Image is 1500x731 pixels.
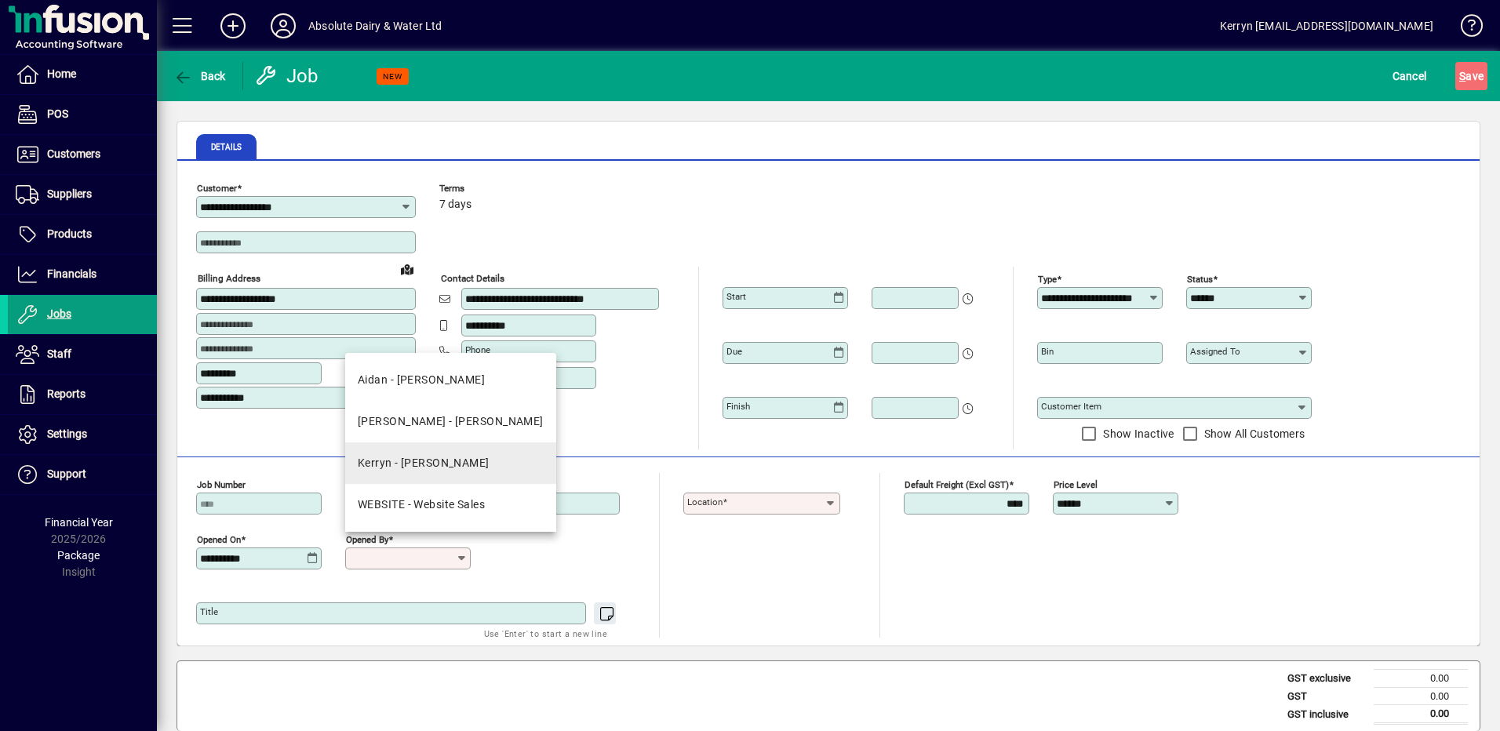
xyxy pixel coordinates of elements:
[1190,346,1240,357] mat-label: Assigned to
[346,534,388,545] mat-label: Opened by
[1374,687,1468,705] td: 0.00
[439,198,471,211] span: 7 days
[47,107,68,120] span: POS
[905,479,1009,490] mat-label: Default Freight (excl GST)
[197,534,241,545] mat-label: Opened On
[47,67,76,80] span: Home
[726,291,746,302] mat-label: Start
[484,624,607,642] mat-hint: Use 'Enter' to start a new line
[47,267,96,280] span: Financials
[358,372,485,388] div: Aidan - [PERSON_NAME]
[345,484,556,526] mat-option: WEBSITE - Website Sales
[1201,426,1305,442] label: Show All Customers
[1374,705,1468,724] td: 0.00
[208,12,258,40] button: Add
[8,95,157,134] a: POS
[1280,670,1374,688] td: GST exclusive
[1455,62,1487,90] button: Save
[358,455,490,471] div: Kerryn - [PERSON_NAME]
[687,496,723,507] mat-label: Location
[1041,346,1054,357] mat-label: Bin
[1393,64,1427,89] span: Cancel
[47,347,71,360] span: Staff
[8,255,157,294] a: Financials
[47,467,86,480] span: Support
[8,415,157,454] a: Settings
[345,359,556,401] mat-option: Aidan - Aidan Wright
[1459,70,1465,82] span: S
[439,184,533,194] span: Terms
[1374,670,1468,688] td: 0.00
[8,455,157,494] a: Support
[1038,274,1057,285] mat-label: Type
[255,64,322,89] div: Job
[1187,274,1213,285] mat-label: Status
[47,307,71,320] span: Jobs
[47,427,87,440] span: Settings
[395,256,420,282] a: View on map
[173,70,226,82] span: Back
[358,413,544,430] div: [PERSON_NAME] - [PERSON_NAME]
[1054,479,1098,490] mat-label: Price Level
[258,12,308,40] button: Profile
[308,13,442,38] div: Absolute Dairy & Water Ltd
[345,442,556,484] mat-option: Kerryn - Kerryn Simpson
[169,62,230,90] button: Back
[45,516,113,529] span: Financial Year
[1280,705,1374,724] td: GST inclusive
[197,183,237,194] mat-label: Customer
[1449,3,1480,54] a: Knowledge Base
[8,175,157,214] a: Suppliers
[8,375,157,414] a: Reports
[383,71,402,82] span: NEW
[197,479,246,490] mat-label: Job number
[465,344,490,355] mat-label: Phone
[47,147,100,160] span: Customers
[1459,64,1484,89] span: ave
[1220,13,1433,38] div: Kerryn [EMAIL_ADDRESS][DOMAIN_NAME]
[47,387,86,400] span: Reports
[57,549,100,562] span: Package
[726,401,750,412] mat-label: Finish
[200,606,218,617] mat-label: Title
[8,335,157,374] a: Staff
[1041,401,1101,412] mat-label: Customer Item
[211,144,242,151] span: Details
[345,401,556,442] mat-option: Dan - Dan Simpson
[1280,687,1374,705] td: GST
[726,346,742,357] mat-label: Due
[47,227,92,240] span: Products
[8,135,157,174] a: Customers
[157,62,243,90] app-page-header-button: Back
[1100,426,1174,442] label: Show Inactive
[8,55,157,94] a: Home
[358,496,485,513] div: WEBSITE - Website Sales
[8,215,157,254] a: Products
[47,187,92,200] span: Suppliers
[1389,62,1431,90] button: Cancel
